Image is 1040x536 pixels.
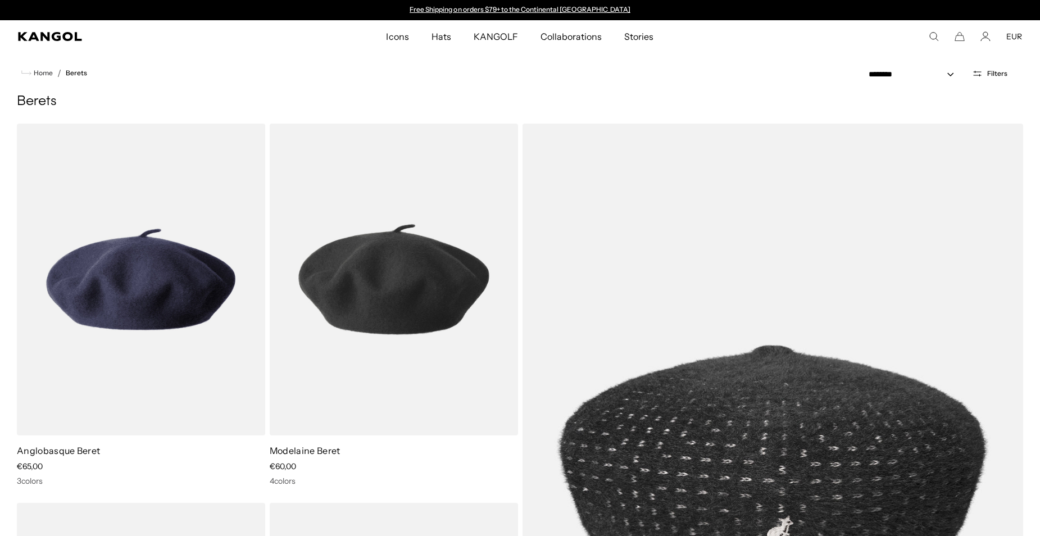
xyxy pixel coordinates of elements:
a: Collaborations [529,20,613,53]
li: / [53,66,61,80]
div: 1 of 2 [405,6,636,15]
select: Sort by: Featured [864,69,965,80]
span: €60,00 [270,461,296,471]
div: Announcement [405,6,636,15]
button: EUR [1006,31,1022,42]
button: Open filters [965,69,1014,79]
span: Home [31,69,53,77]
a: Free Shipping on orders $79+ to the Continental [GEOGRAPHIC_DATA] [410,5,630,13]
a: Stories [613,20,665,53]
a: Account [980,31,991,42]
span: Filters [987,70,1007,78]
button: Cart [955,31,965,42]
span: Icons [386,20,408,53]
a: Home [21,68,53,78]
span: Collaborations [541,20,602,53]
img: Modelaine Beret [270,124,518,435]
a: Modelaine Beret [270,445,340,456]
h1: Berets [17,93,1023,110]
a: Hats [420,20,462,53]
img: Anglobasque Beret [17,124,265,435]
span: Stories [624,20,653,53]
slideshow-component: Announcement bar [405,6,636,15]
span: Hats [432,20,451,53]
a: KANGOLF [462,20,529,53]
span: KANGOLF [474,20,518,53]
div: 4 colors [270,476,518,486]
a: Icons [375,20,420,53]
a: Anglobasque Beret [17,445,100,456]
a: Kangol [18,32,256,41]
span: €65,00 [17,461,43,471]
div: 3 colors [17,476,265,486]
a: Berets [66,69,87,77]
summary: Search here [929,31,939,42]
